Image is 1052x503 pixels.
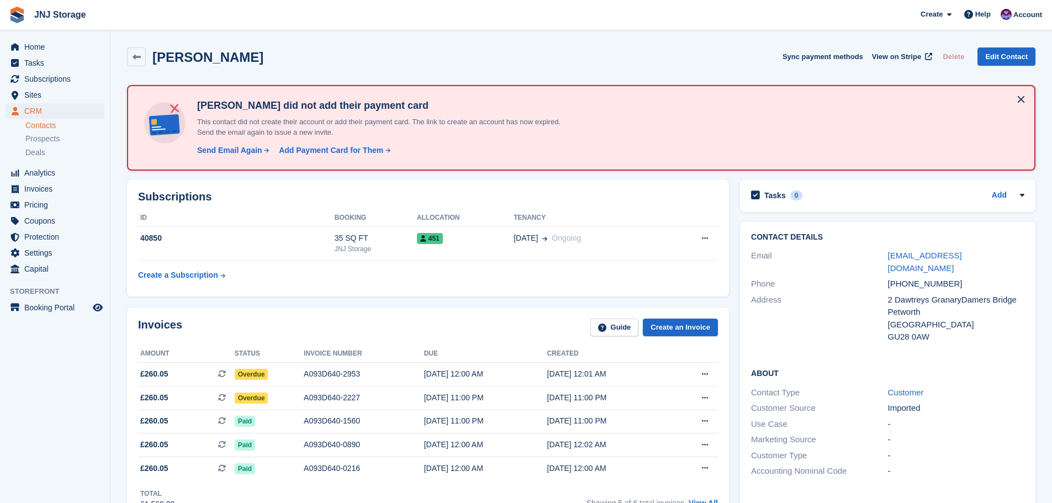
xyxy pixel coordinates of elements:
[140,415,168,427] span: £260.05
[304,345,424,363] th: Invoice number
[91,301,104,314] a: Preview store
[547,345,670,363] th: Created
[24,213,91,229] span: Coupons
[25,120,104,131] a: Contacts
[304,463,424,474] div: A093D640-0216
[9,7,25,23] img: stora-icon-8386f47178a22dfd0bd8f6a31ec36ba5ce8667c1dd55bd0f319d3a0aa187defe.svg
[888,449,1024,462] div: -
[335,209,417,227] th: Booking
[6,55,104,71] a: menu
[235,463,255,474] span: Paid
[643,319,718,337] a: Create an Invoice
[417,209,514,227] th: Allocation
[24,197,91,213] span: Pricing
[751,402,887,415] div: Customer Source
[868,47,934,66] a: View on Stripe
[274,145,392,156] a: Add Payment Card for Them
[790,190,803,200] div: 0
[24,261,91,277] span: Capital
[888,306,1024,319] div: Petworth
[977,47,1035,66] a: Edit Contact
[751,250,887,274] div: Email
[547,463,670,474] div: [DATE] 12:00 AM
[888,418,1024,431] div: -
[888,251,962,273] a: [EMAIL_ADDRESS][DOMAIN_NAME]
[138,269,218,281] div: Create a Subscription
[783,47,863,66] button: Sync payment methods
[888,331,1024,343] div: GU28 0AW
[552,234,581,242] span: Ongoing
[25,133,104,145] a: Prospects
[235,416,255,427] span: Paid
[140,463,168,474] span: £260.05
[335,232,417,244] div: 35 SQ FT
[6,103,104,119] a: menu
[25,134,60,144] span: Prospects
[6,261,104,277] a: menu
[304,392,424,404] div: A093D640-2227
[751,367,1024,378] h2: About
[424,345,547,363] th: Due
[751,465,887,478] div: Accounting Nominal Code
[1013,9,1042,20] span: Account
[888,294,1024,306] div: 2 Dawtreys GranaryDamers Bridge
[138,345,235,363] th: Amount
[193,117,579,138] p: This contact did not create their account or add their payment card. The link to create an accoun...
[6,71,104,87] a: menu
[547,392,670,404] div: [DATE] 11:00 PM
[424,463,547,474] div: [DATE] 12:00 AM
[547,368,670,380] div: [DATE] 12:01 AM
[590,319,639,337] a: Guide
[24,229,91,245] span: Protection
[424,368,547,380] div: [DATE] 12:00 AM
[6,87,104,103] a: menu
[6,300,104,315] a: menu
[888,465,1024,478] div: -
[24,55,91,71] span: Tasks
[888,388,924,397] a: Customer
[547,439,670,451] div: [DATE] 12:02 AM
[1001,9,1012,20] img: Jonathan Scrase
[24,300,91,315] span: Booking Portal
[514,209,665,227] th: Tenancy
[24,103,91,119] span: CRM
[140,368,168,380] span: £260.05
[417,233,443,244] span: 451
[6,245,104,261] a: menu
[751,449,887,462] div: Customer Type
[235,345,304,363] th: Status
[138,319,182,337] h2: Invoices
[304,415,424,427] div: A093D640-1560
[25,147,104,158] a: Deals
[751,418,887,431] div: Use Case
[24,181,91,197] span: Invoices
[197,145,262,156] div: Send Email Again
[751,386,887,399] div: Contact Type
[938,47,969,66] button: Delete
[138,232,335,244] div: 40850
[921,9,943,20] span: Create
[764,190,786,200] h2: Tasks
[514,232,538,244] span: [DATE]
[751,294,887,343] div: Address
[24,165,91,181] span: Analytics
[140,392,168,404] span: £260.05
[6,165,104,181] a: menu
[888,402,1024,415] div: Imported
[138,209,335,227] th: ID
[424,415,547,427] div: [DATE] 11:00 PM
[140,489,175,499] div: Total
[141,99,188,146] img: no-card-linked-e7822e413c904bf8b177c4d89f31251c4716f9871600ec3ca5bfc59e148c83f4.svg
[140,439,168,451] span: £260.05
[304,368,424,380] div: A093D640-2953
[6,181,104,197] a: menu
[888,433,1024,446] div: -
[152,50,263,65] h2: [PERSON_NAME]
[24,71,91,87] span: Subscriptions
[751,233,1024,242] h2: Contact Details
[235,440,255,451] span: Paid
[279,145,383,156] div: Add Payment Card for Them
[6,213,104,229] a: menu
[25,147,45,158] span: Deals
[10,286,110,297] span: Storefront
